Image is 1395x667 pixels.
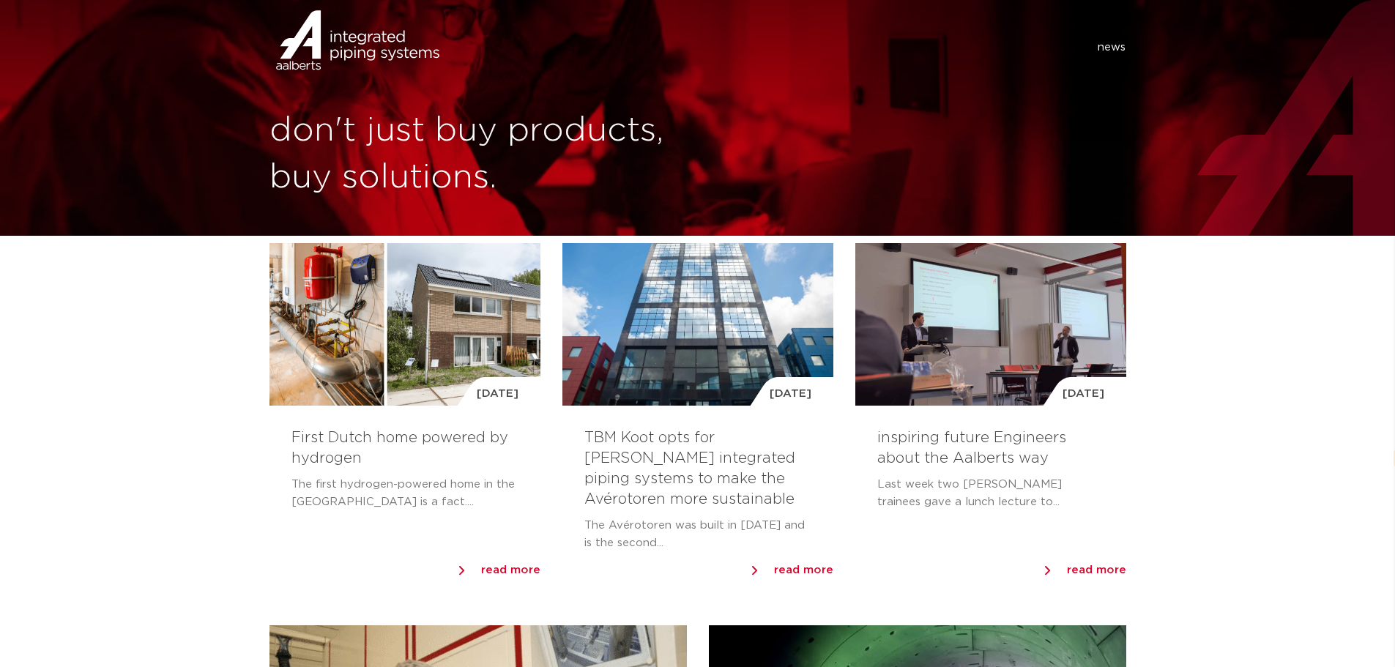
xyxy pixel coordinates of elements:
a: inspiring future Engineers about the Aalberts way [877,431,1066,466]
span: [DATE] [770,386,811,401]
a: read more [459,559,540,581]
a: news [1098,36,1126,59]
span: read more [481,564,540,575]
span: [DATE] [1063,386,1104,401]
a: First Dutch home powered by hydrogen [291,431,508,466]
p: The first hydrogen-powered home in the [GEOGRAPHIC_DATA] is a fact.... [291,476,518,511]
a: read more [1045,559,1126,581]
span: [DATE] [477,386,518,401]
nav: Menu [461,36,1126,59]
h1: don't just buy products, buy solutions. [269,108,691,201]
p: Last week two [PERSON_NAME] trainees gave a lunch lecture to... [877,476,1104,511]
a: read more [752,559,833,581]
span: read more [1067,564,1126,575]
p: The Avérotoren was built in [DATE] and is the second... [584,517,811,552]
a: TBM Koot opts for [PERSON_NAME] integrated piping systems to make the Avérotoren more sustainable [584,431,795,507]
span: read more [774,564,833,575]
